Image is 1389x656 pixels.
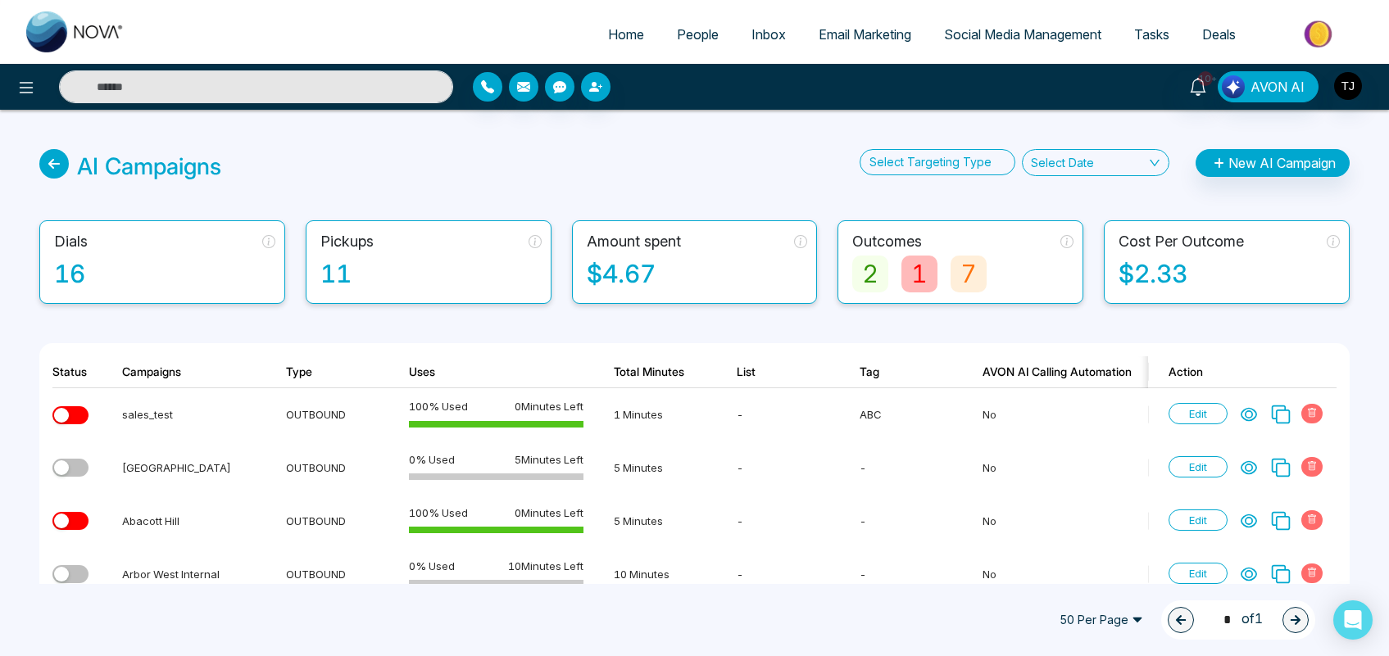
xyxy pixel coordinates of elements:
[1134,356,1257,388] th: Agent
[122,513,256,529] div: Abacott Hill
[592,19,660,50] a: Home
[593,495,716,548] td: 5 Minutes
[962,495,1134,548] td: No
[962,548,1134,601] td: No
[593,356,716,388] th: Total Minutes
[1169,403,1228,424] span: Edit
[852,256,888,292] div: 2
[962,356,1134,388] th: AVON AI Calling Automation
[839,441,962,495] td: -
[1048,607,1155,633] span: 50 Per Page
[409,398,468,414] span: 100 % Used
[839,356,962,388] th: Tag
[320,230,374,252] div: Pickups
[1134,26,1169,43] span: Tasks
[122,406,256,423] div: sales_test
[388,356,593,388] th: Uses
[1198,71,1213,86] span: 10+
[587,256,808,292] div: $4.67
[839,388,962,441] td: ABC
[1119,256,1340,292] div: $2.33
[1134,495,1257,548] td: [PERSON_NAME]
[122,459,256,476] div: [GEOGRAPHIC_DATA]
[54,230,88,252] div: Dials
[735,19,802,50] a: Inbox
[1134,388,1257,441] td: [PERSON_NAME]
[266,388,388,441] td: OUTBOUND
[320,256,542,292] div: 11
[1202,26,1236,43] span: Deals
[951,256,987,292] div: 7
[716,356,839,388] th: List
[962,388,1134,441] td: No
[587,230,681,252] div: Amount spent
[839,495,962,548] td: -
[1134,548,1257,601] td: [PERSON_NAME]
[1118,19,1186,50] a: Tasks
[593,388,716,441] td: 1 Minutes
[1260,16,1379,52] img: Market-place.gif
[1218,71,1319,102] button: AVON AI
[409,451,455,468] span: 0 % Used
[677,26,719,43] span: People
[1031,154,1094,171] div: Select Date
[901,256,937,292] div: 1
[1169,563,1228,584] span: Edit
[1333,600,1373,640] div: Open Intercom Messenger
[852,230,922,252] div: Outcomes
[716,441,839,495] td: -
[1186,19,1252,50] a: Deals
[266,495,388,548] td: OUTBOUND
[515,451,583,468] span: 5 Minutes Left
[1178,71,1218,100] a: 10+
[716,388,839,441] td: -
[1222,75,1245,98] img: Lead Flow
[928,19,1118,50] a: Social Media Management
[102,356,266,388] th: Campaigns
[1214,608,1263,631] span: of 1
[77,149,221,183] div: AI Campaigns
[52,356,102,388] th: Status
[1134,441,1257,495] td: [PERSON_NAME]
[1119,230,1244,252] div: Cost Per Outcome
[1149,157,1160,169] span: down
[716,495,839,548] td: -
[751,26,786,43] span: Inbox
[409,558,455,574] span: 0 % Used
[266,548,388,601] td: OUTBOUND
[593,548,716,601] td: 10 Minutes
[515,504,583,521] span: 0 Minutes Left
[962,441,1134,495] td: No
[839,548,962,601] td: -
[1169,509,1228,531] span: Edit
[54,256,275,292] div: 16
[122,566,256,582] div: Arbor West Internal
[26,11,125,52] img: Nova CRM Logo
[1169,456,1228,477] span: Edit
[819,26,911,43] span: Email Marketing
[802,19,928,50] a: Email Marketing
[1251,77,1305,97] span: AVON AI
[608,26,644,43] span: Home
[266,356,388,388] th: Type
[266,441,388,495] td: OUTBOUND
[508,558,583,574] span: 10 Minutes Left
[1196,149,1350,177] button: New AI Campaign
[593,441,716,495] td: 5 Minutes
[944,26,1101,43] span: Social Media Management
[515,398,583,414] span: 0 Minutes Left
[660,19,735,50] a: People
[1148,356,1337,388] th: Action
[1334,72,1362,100] img: User Avatar
[409,504,468,521] span: 100 % Used
[716,548,839,601] td: -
